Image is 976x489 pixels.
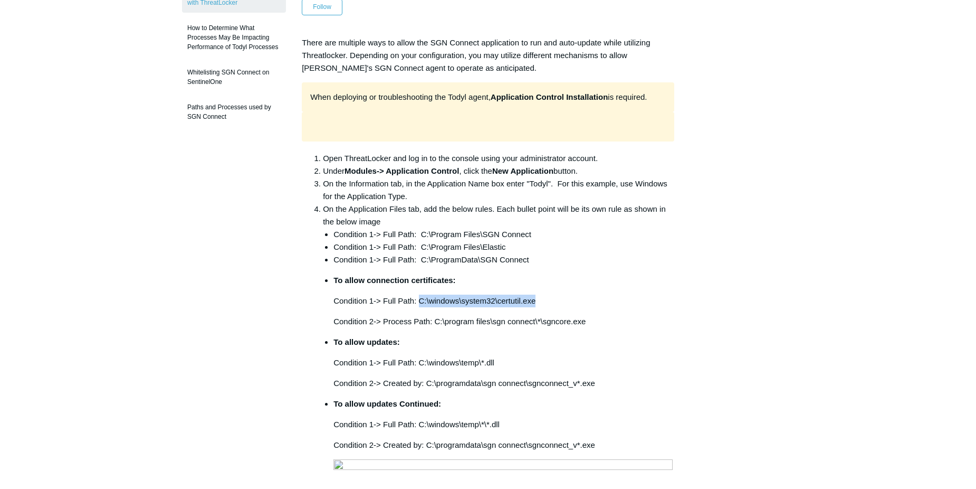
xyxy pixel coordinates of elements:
p: Condition 1-> Full Path: C:\windows\system32\certutil.exe [333,295,674,307]
p: Condition 2-> Created by: C:\programdata\sgn connect\sgnconnect_v*.exe [333,439,674,452]
li: Open ThreatLocker and log in to the console using your administrator account. [323,152,674,165]
p: Condition 1-> Full Path: C:\windows\temp\*.dll [333,356,674,369]
strong: To allow updates Continued: [333,399,441,408]
div: When deploying or troubleshooting the Todyl agent, is required. [302,82,674,112]
li: Condition 1-> Full Path: C:\Program Files\SGN Connect [333,228,674,241]
strong: To allow updates: [333,337,400,346]
li: Condition 1-> Full Path: C:\Program Files\Elastic [333,241,674,253]
p: Condition 1-> Full Path: C:\windows\temp\*\*.dll [333,418,674,431]
p: Condition 2-> Created by: C:\programdata\sgn connect\sgnconnect_v*.exe [333,377,674,390]
strong: To allow connection certificates: [333,276,455,285]
a: Paths and Processes used by SGN Connect [182,97,286,127]
li: On the Information tab, in the Application Name box enter "Todyl". For this example, use Windows ... [323,177,674,203]
li: Under , click the button. [323,165,674,177]
strong: New Application [492,166,553,175]
p: Condition 2-> Process Path: C:\program files\sgn connect\*\sgncore.exe [333,315,674,328]
strong: Application Control Installation [491,92,608,101]
strong: Modules-> Application Control [345,166,459,175]
a: Whitelisting SGN Connect on SentinelOne [182,62,286,92]
li: Condition 1-> Full Path: C:\ProgramData\SGN Connect [333,253,674,266]
p: There are multiple ways to allow the SGN Connect application to run and auto-update while utilizi... [302,36,674,74]
a: How to Determine What Processes May Be Impacting Performance of Todyl Processes [182,18,286,57]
